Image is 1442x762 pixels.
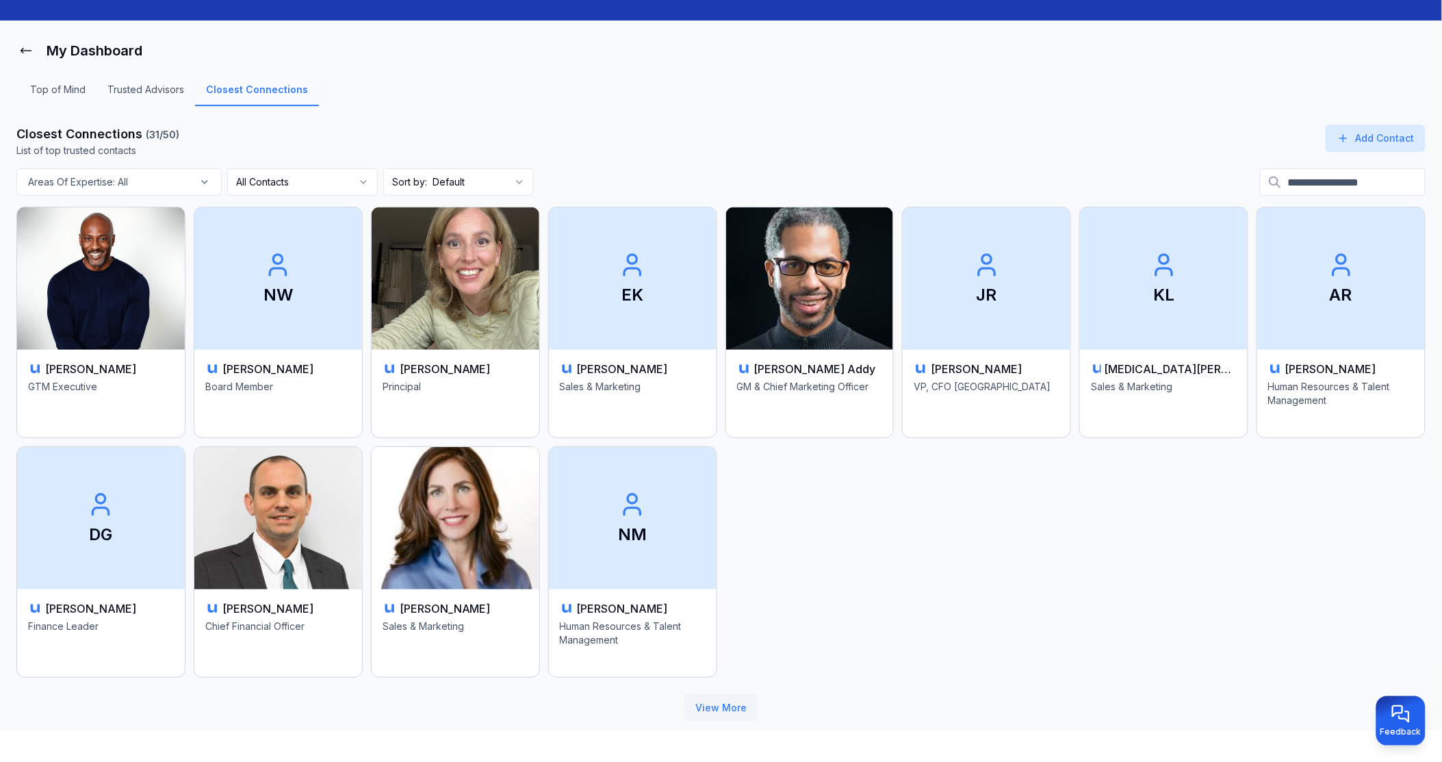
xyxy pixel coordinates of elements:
[1091,380,1237,424] p: Sales & Marketing
[383,380,528,424] p: Principal
[19,83,96,106] a: Top of Mind
[263,284,293,306] p: NW
[16,144,179,157] p: List of top trusted contacts
[222,600,313,617] h3: [PERSON_NAME]
[560,380,706,424] p: Sales & Marketing
[392,175,427,189] span: Sort by:
[560,620,706,663] p: Human Resources & Talent Management
[16,168,222,196] button: Areas Of Expertise: All
[1376,696,1426,746] button: Provide feedback
[737,380,883,424] p: GM & Chief Marketing Officer
[383,620,528,663] p: Sales & Marketing
[89,524,112,546] p: DG
[16,125,179,144] p: Closest Connections
[577,600,668,617] h3: [PERSON_NAME]
[194,447,362,589] img: Jason Krom
[977,284,997,306] p: JR
[146,129,179,140] span: ( 31 /50)
[726,207,894,350] img: Nii Mantse Addy
[205,620,351,663] p: Chief Financial Officer
[1104,361,1237,377] h3: [MEDICAL_DATA][PERSON_NAME]
[372,447,539,589] img: Debbie Forman-Pavan
[1285,361,1376,377] h3: [PERSON_NAME]
[914,380,1059,424] p: VP, CFO [GEOGRAPHIC_DATA]
[400,600,491,617] h3: [PERSON_NAME]
[195,83,319,106] a: Closest Connections
[1153,284,1174,306] p: KL
[618,524,647,546] p: NM
[47,41,142,60] h1: My Dashboard
[17,207,185,350] img: Lawrence Cole
[205,380,351,424] p: Board Member
[621,284,643,306] p: EK
[1268,380,1414,424] p: Human Resources & Talent Management
[1326,125,1426,152] button: Add Contact
[372,207,539,350] img: Caitlin Morris-Bender
[28,380,174,424] p: GTM Executive
[1330,284,1352,306] p: AR
[28,175,128,189] span: Areas Of Expertise: All
[45,361,136,377] h3: [PERSON_NAME]
[222,361,313,377] h3: [PERSON_NAME]
[96,83,195,106] a: Trusted Advisors
[1380,726,1421,737] span: Feedback
[28,620,174,663] p: Finance Leader
[400,361,491,377] h3: [PERSON_NAME]
[754,361,876,377] h3: [PERSON_NAME] Addy
[577,361,668,377] h3: [PERSON_NAME]
[45,600,136,617] h3: [PERSON_NAME]
[931,361,1022,377] h3: [PERSON_NAME]
[684,694,758,722] button: View More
